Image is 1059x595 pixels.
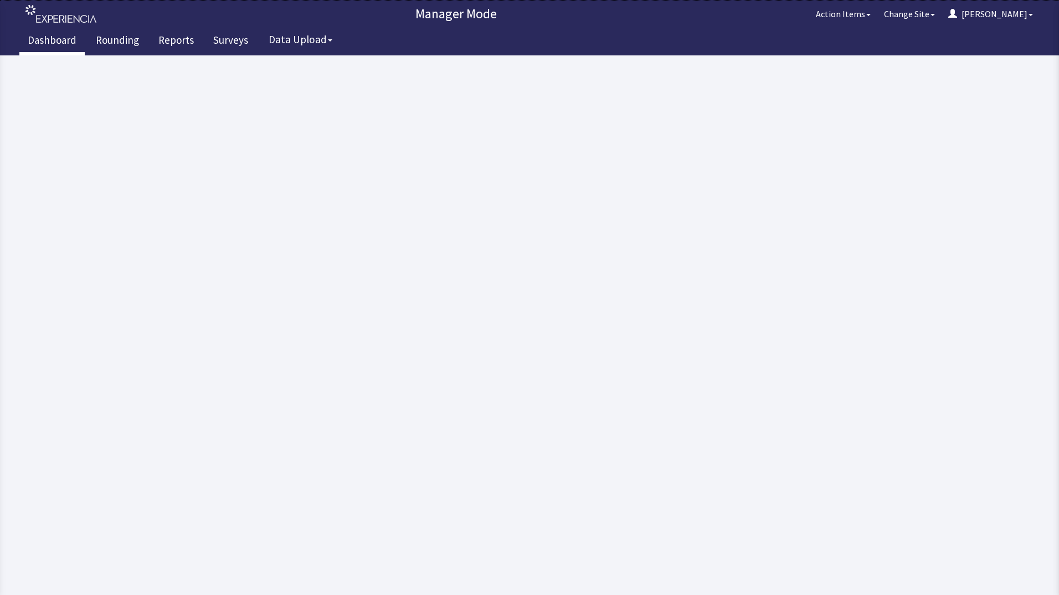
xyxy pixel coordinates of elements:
a: Reports [150,28,202,55]
img: experiencia_logo.png [25,5,96,23]
a: Surveys [205,28,256,55]
button: Action Items [809,3,877,25]
a: Rounding [88,28,147,55]
button: Change Site [877,3,942,25]
button: Data Upload [262,29,339,50]
p: Manager Mode [102,5,809,23]
button: [PERSON_NAME] [942,3,1040,25]
a: Dashboard [19,28,85,55]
